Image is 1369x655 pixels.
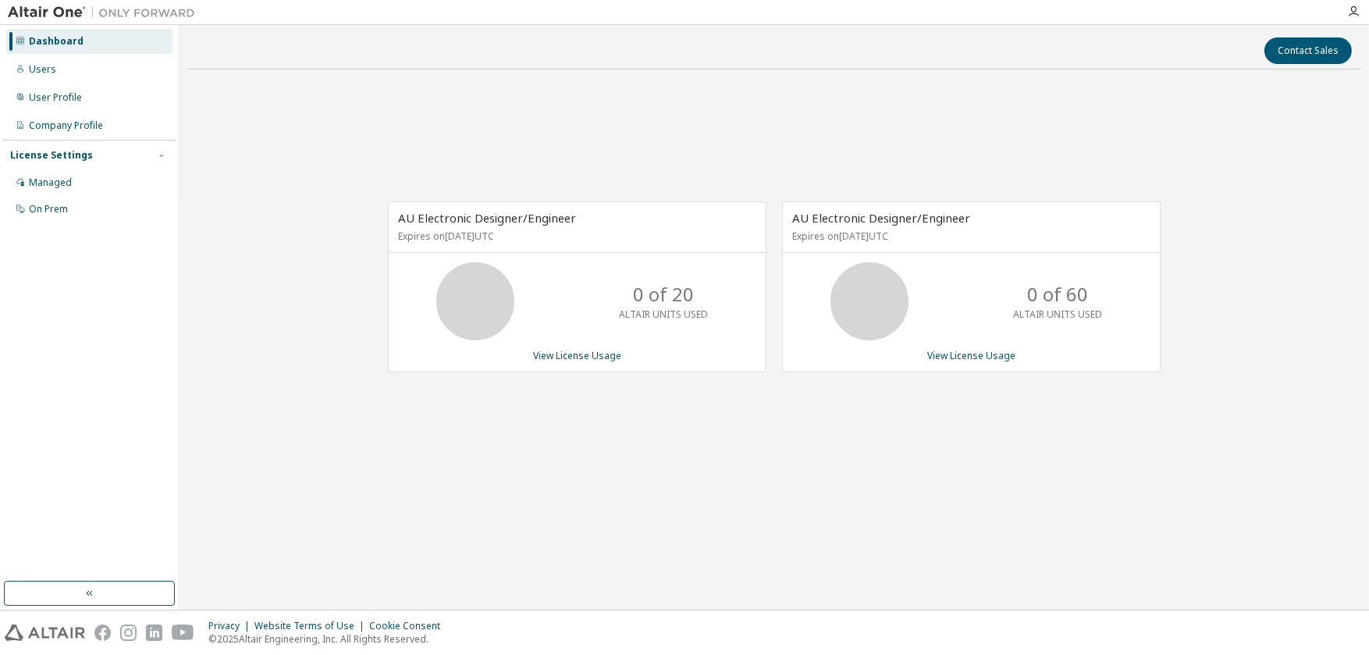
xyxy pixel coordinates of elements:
[29,119,103,132] div: Company Profile
[398,210,576,226] span: AU Electronic Designer/Engineer
[533,349,621,362] a: View License Usage
[29,176,72,189] div: Managed
[633,281,694,308] p: 0 of 20
[208,620,254,632] div: Privacy
[1264,37,1352,64] button: Contact Sales
[29,35,84,48] div: Dashboard
[927,349,1015,362] a: View License Usage
[1013,308,1102,321] p: ALTAIR UNITS USED
[146,625,162,641] img: linkedin.svg
[619,308,708,321] p: ALTAIR UNITS USED
[792,210,970,226] span: AU Electronic Designer/Engineer
[208,632,450,646] p: © 2025 Altair Engineering, Inc. All Rights Reserved.
[10,149,93,162] div: License Settings
[172,625,194,641] img: youtube.svg
[254,620,369,632] div: Website Terms of Use
[398,230,752,243] p: Expires on [DATE] UTC
[29,203,68,215] div: On Prem
[369,620,450,632] div: Cookie Consent
[29,91,82,104] div: User Profile
[792,230,1147,243] p: Expires on [DATE] UTC
[1027,281,1088,308] p: 0 of 60
[94,625,111,641] img: facebook.svg
[120,625,137,641] img: instagram.svg
[5,625,85,641] img: altair_logo.svg
[29,63,56,76] div: Users
[8,5,203,20] img: Altair One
